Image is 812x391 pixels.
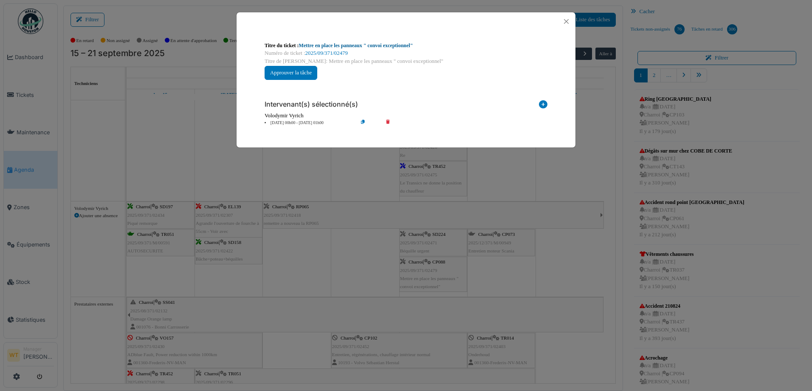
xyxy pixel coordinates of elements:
[265,100,358,108] h6: Intervenant(s) sélectionné(s)
[265,49,547,57] div: Numéro de ticket :
[265,42,547,49] div: Titre du ticket :
[265,57,547,65] div: Titre de [PERSON_NAME]: Mettre en place les panneaux " convoi exceptionnel"
[265,112,547,120] div: Volodymir Vyrich
[561,16,572,27] button: Close
[539,100,547,112] i: Ajouter
[305,50,348,56] a: 2025/09/371/02479
[265,66,317,80] button: Approuver la tâche
[299,42,413,48] a: Mettre en place les panneaux " convoi exceptionnel"
[260,120,358,126] li: [DATE] 00h00 - [DATE] 01h00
